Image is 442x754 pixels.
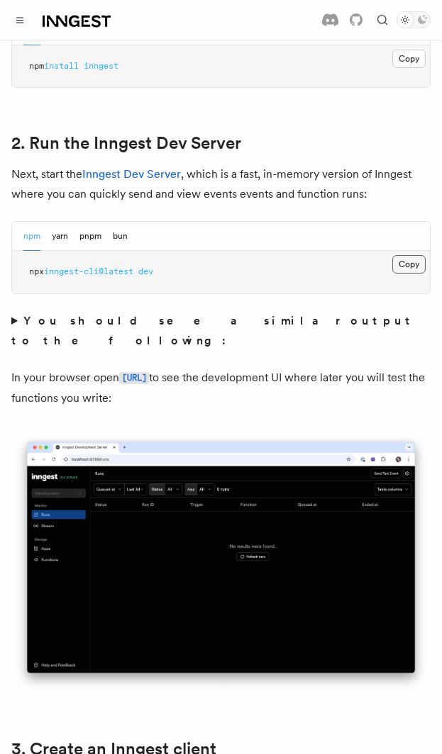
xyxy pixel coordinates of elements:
[11,314,416,347] strong: You should see a similar output to the following:
[113,222,128,251] button: bun
[11,431,431,694] img: Inngest Dev Server's 'Runs' tab with no data
[11,311,431,351] summary: You should see a similar output to the following:
[29,266,44,276] span: npx
[79,222,101,251] button: pnpm
[29,61,44,71] span: npm
[392,255,426,274] button: Copy
[397,11,431,28] button: Toggle dark mode
[119,372,149,384] code: [URL]
[44,266,133,276] span: inngest-cli@latest
[138,266,153,276] span: dev
[119,371,149,384] a: [URL]
[11,133,241,153] a: 2. Run the Inngest Dev Server
[52,222,68,251] button: yarn
[84,61,118,71] span: inngest
[374,11,391,28] button: Find something...
[23,222,40,251] button: npm
[82,167,181,181] a: Inngest Dev Server
[392,50,426,68] button: Copy
[44,61,79,71] span: install
[11,368,431,408] p: In your browser open to see the development UI where later you will test the functions you write:
[11,164,431,204] p: Next, start the , which is a fast, in-memory version of Inngest where you can quickly send and vi...
[11,11,28,28] button: Toggle navigation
